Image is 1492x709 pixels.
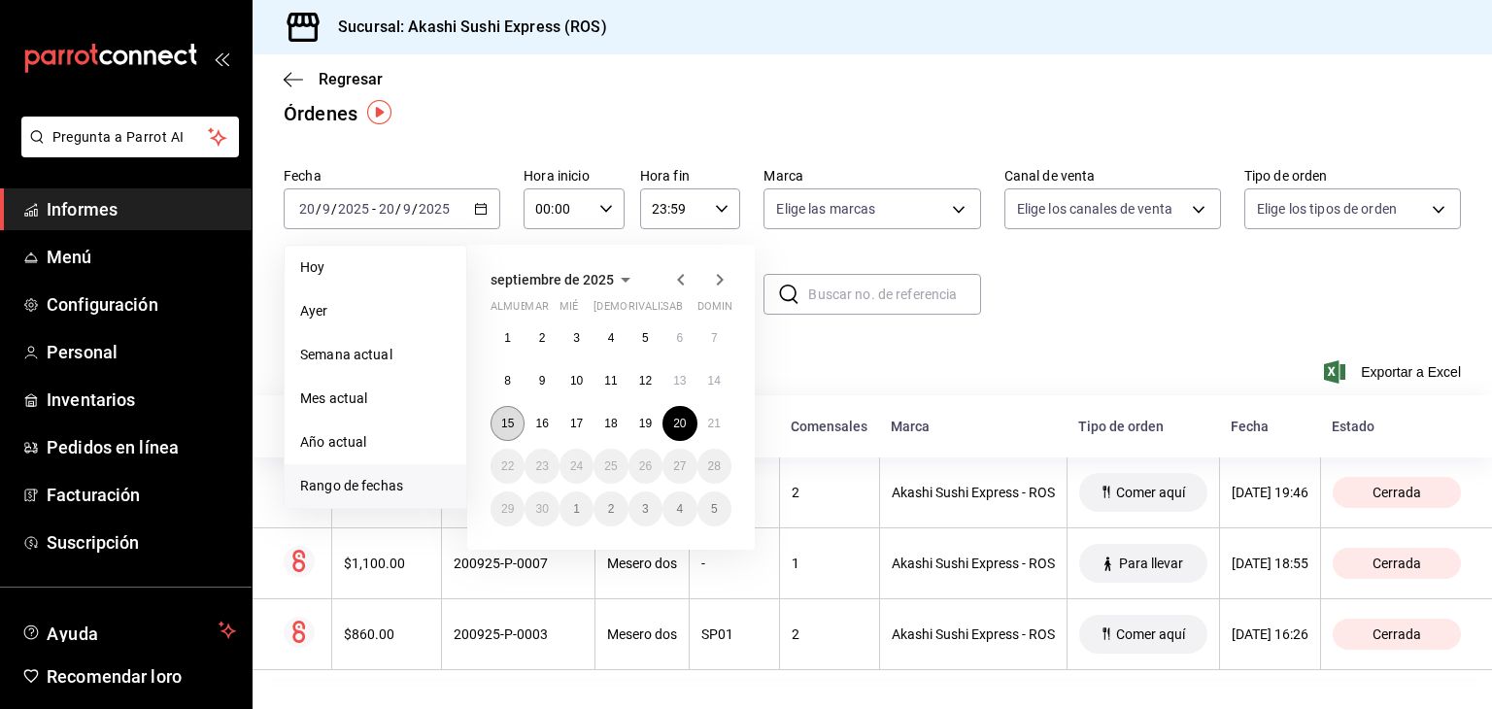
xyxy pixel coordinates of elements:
font: 8 [504,374,511,388]
font: Hoy [300,259,324,275]
button: 11 de septiembre de 2025 [593,363,627,398]
button: 1 de septiembre de 2025 [491,321,525,355]
font: 9 [539,374,546,388]
abbr: 3 de octubre de 2025 [642,502,649,516]
button: 8 de septiembre de 2025 [491,363,525,398]
font: 13 [673,374,686,388]
font: Cerrada [1373,556,1421,571]
button: 4 de septiembre de 2025 [593,321,627,355]
button: 10 de septiembre de 2025 [559,363,593,398]
font: Ayuda [47,624,99,644]
font: [DEMOGRAPHIC_DATA] [593,300,708,313]
abbr: 30 de septiembre de 2025 [535,502,548,516]
button: septiembre de 2025 [491,268,637,291]
input: Buscar no. de referencia [808,275,980,314]
font: Regresar [319,70,383,88]
button: 7 de septiembre de 2025 [697,321,731,355]
abbr: 14 de septiembre de 2025 [708,374,721,388]
button: 29 de septiembre de 2025 [491,491,525,526]
button: abrir_cajón_menú [214,51,229,66]
font: Para llevar [1119,556,1183,571]
font: Mesero dos [607,626,677,642]
abbr: 8 de septiembre de 2025 [504,374,511,388]
button: 18 de septiembre de 2025 [593,406,627,441]
input: -- [298,201,316,217]
font: 4 [676,502,683,516]
font: Akashi Sushi Express - ROS [892,556,1055,571]
abbr: 22 de septiembre de 2025 [501,459,514,473]
a: Pregunta a Parrot AI [14,141,239,161]
font: - [701,556,705,571]
font: 10 [570,374,583,388]
font: 14 [708,374,721,388]
font: mar [525,300,548,313]
button: 26 de septiembre de 2025 [628,449,662,484]
button: 15 de septiembre de 2025 [491,406,525,441]
button: 27 de septiembre de 2025 [662,449,696,484]
font: Hora inicio [524,168,589,184]
font: Informes [47,199,118,219]
font: 5 [642,331,649,345]
button: 17 de septiembre de 2025 [559,406,593,441]
button: Exportar a Excel [1328,360,1461,384]
font: Menú [47,247,92,267]
font: Pedidos en línea [47,437,179,457]
abbr: 6 de septiembre de 2025 [676,331,683,345]
font: Facturación [47,485,140,505]
font: Hora fin [640,168,690,184]
font: - [372,201,376,217]
font: 200925-P-0007 [454,556,548,571]
font: $1,100.00 [344,556,405,571]
abbr: 1 de septiembre de 2025 [504,331,511,345]
font: / [412,201,418,217]
font: 1 [573,502,580,516]
font: Mes actual [300,390,367,406]
font: 4 [608,331,615,345]
button: Regresar [284,70,383,88]
input: -- [378,201,395,217]
font: 15 [501,417,514,430]
font: [DATE] 19:46 [1232,485,1308,500]
font: Estado [1332,419,1374,434]
abbr: 17 de septiembre de 2025 [570,417,583,430]
input: ---- [418,201,451,217]
abbr: 12 de septiembre de 2025 [639,374,652,388]
abbr: 20 de septiembre de 2025 [673,417,686,430]
font: 20 [673,417,686,430]
abbr: 21 de septiembre de 2025 [708,417,721,430]
font: Elige los canales de venta [1017,201,1172,217]
button: 13 de septiembre de 2025 [662,363,696,398]
font: Elige las marcas [776,201,875,217]
font: Pregunta a Parrot AI [52,129,185,145]
font: 3 [573,331,580,345]
abbr: 1 de octubre de 2025 [573,502,580,516]
button: 2 de septiembre de 2025 [525,321,559,355]
font: Ayer [300,303,328,319]
abbr: martes [525,300,548,321]
abbr: 15 de septiembre de 2025 [501,417,514,430]
font: 1 [504,331,511,345]
font: sab [662,300,683,313]
font: dominio [697,300,744,313]
abbr: 5 de septiembre de 2025 [642,331,649,345]
button: 20 de septiembre de 2025 [662,406,696,441]
button: 4 de octubre de 2025 [662,491,696,526]
abbr: 4 de octubre de 2025 [676,502,683,516]
font: 26 [639,459,652,473]
img: Marcador de información sobre herramientas [367,100,391,124]
font: 19 [639,417,652,430]
font: Semana actual [300,347,392,362]
font: 2 [608,502,615,516]
abbr: domingo [697,300,744,321]
input: -- [322,201,331,217]
button: 28 de septiembre de 2025 [697,449,731,484]
font: SP01 [701,626,733,642]
font: / [331,201,337,217]
font: $860.00 [344,626,394,642]
font: 23 [535,459,548,473]
font: 29 [501,502,514,516]
abbr: 16 de septiembre de 2025 [535,417,548,430]
abbr: miércoles [559,300,578,321]
font: 21 [708,417,721,430]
